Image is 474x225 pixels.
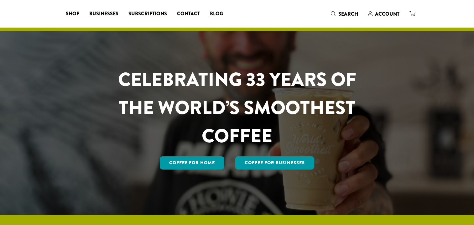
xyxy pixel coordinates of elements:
span: Account [375,10,399,18]
span: Shop [66,10,79,18]
span: Subscriptions [128,10,167,18]
a: Shop [61,9,84,19]
span: Businesses [89,10,118,18]
span: Search [338,10,358,18]
span: Contact [177,10,200,18]
a: Coffee For Businesses [235,156,314,170]
span: Blog [210,10,223,18]
a: Coffee for Home [160,156,224,170]
a: Search [326,9,363,19]
h1: CELEBRATING 33 YEARS OF THE WORLD’S SMOOTHEST COFFEE [100,65,375,150]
